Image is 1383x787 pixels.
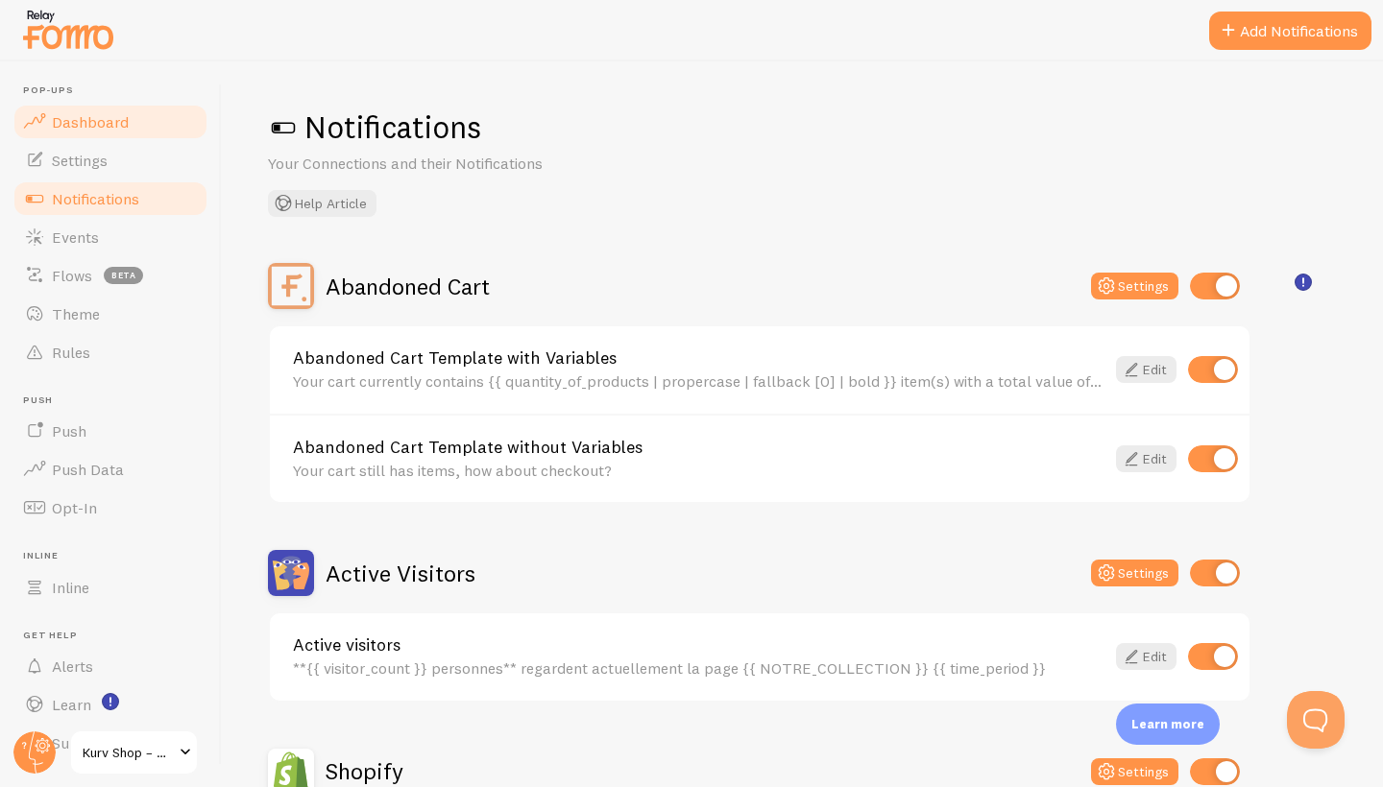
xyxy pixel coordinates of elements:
button: Help Article [268,190,376,217]
a: Dashboard [12,103,209,141]
a: Edit [1116,643,1177,670]
a: Push Data [12,450,209,489]
div: Learn more [1116,704,1220,745]
a: Settings [12,141,209,179]
span: Rules [52,343,90,362]
span: Settings [52,151,108,170]
a: Kurv Shop – Un drop exclusif mensuel [69,729,199,775]
a: Active visitors [293,636,1104,654]
a: Opt-In [12,489,209,527]
a: Edit [1116,445,1177,472]
h1: Notifications [268,107,1337,147]
button: Settings [1091,273,1178,299]
span: Get Help [23,630,209,642]
span: Learn [52,695,91,714]
a: Support [12,724,209,762]
a: Flows beta [12,256,209,295]
span: Flows [52,266,92,285]
a: Events [12,218,209,256]
p: Learn more [1131,715,1204,733]
span: beta [104,267,143,284]
a: Rules [12,333,209,371]
h2: Active Visitors [326,559,475,588]
span: Pop-ups [23,84,209,97]
button: Settings [1091,560,1178,586]
a: Inline [12,568,209,607]
span: Events [52,227,99,247]
span: Dashboard [52,112,129,131]
h2: Abandoned Cart [326,272,490,301]
span: Inline [23,550,209,562]
svg: <p>🛍️ For Shopify Users</p><p>To use the <strong>Abandoned Cart with Variables</strong> template,... [1295,274,1312,291]
span: Opt-In [52,498,97,517]
span: Push Data [52,460,124,479]
img: Abandoned Cart [268,263,314,309]
svg: <p>Watch New Feature Tutorials!</p> [102,693,119,710]
span: Inline [52,578,89,597]
div: Your cart currently contains {{ quantity_of_products | propercase | fallback [0] | bold }} item(s... [293,372,1104,390]
span: Push [52,421,86,441]
div: Your cart still has items, how about checkout? [293,462,1104,479]
a: Push [12,412,209,450]
img: Active Visitors [268,550,314,596]
img: fomo-relay-logo-orange.svg [20,5,116,54]
a: Notifications [12,179,209,218]
p: Your Connections and their Notifications [268,153,729,175]
span: Alerts [52,656,93,676]
span: Notifications [52,189,139,208]
iframe: Help Scout Beacon - Open [1287,691,1345,749]
span: Push [23,394,209,407]
span: Theme [52,304,100,323]
a: Theme [12,295,209,333]
div: **{{ visitor_count }} personnes** regardent actuellement la page {{ NOTRE_COLLECTION }} {{ time_p... [293,659,1104,677]
button: Settings [1091,758,1178,785]
a: Alerts [12,647,209,685]
span: Kurv Shop – Un drop exclusif mensuel [83,741,174,764]
a: Learn [12,685,209,724]
a: Edit [1116,356,1177,383]
a: Abandoned Cart Template without Variables [293,439,1104,456]
h2: Shopify [326,756,403,786]
a: Abandoned Cart Template with Variables [293,349,1104,367]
